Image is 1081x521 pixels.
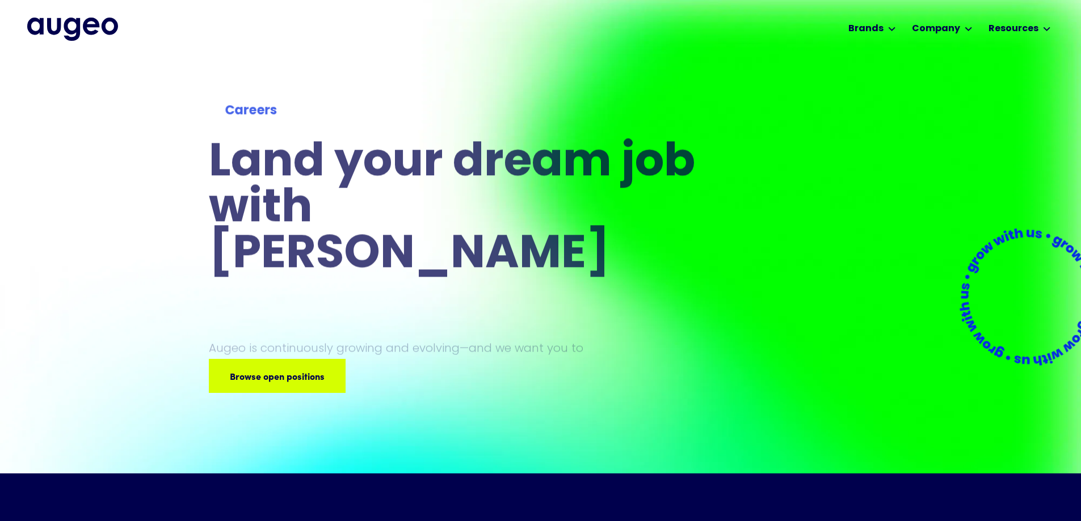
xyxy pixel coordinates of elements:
a: Browse open positions [209,359,346,393]
div: Company [912,22,960,36]
div: Resources [989,22,1038,36]
a: home [27,18,118,40]
div: Brands [848,22,884,36]
h1: Land your dream job﻿ with [PERSON_NAME] [209,141,699,278]
strong: Careers [225,105,277,117]
p: Augeo is continuously growing and evolving—and we want you to grow with us. [209,340,599,372]
img: Augeo's full logo in midnight blue. [27,18,118,40]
